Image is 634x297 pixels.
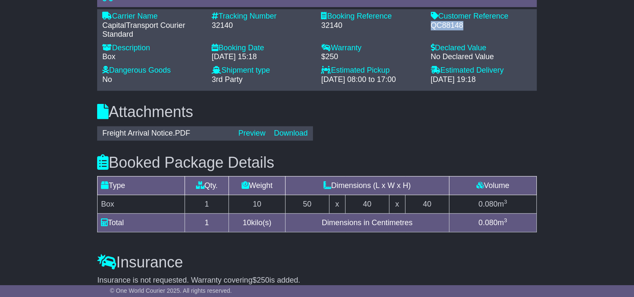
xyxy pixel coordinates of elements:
[98,195,185,213] td: Box
[212,12,313,21] div: Tracking Number
[97,104,537,120] h3: Attachments
[321,44,422,53] div: Warranty
[321,66,422,75] div: Estimated Pickup
[102,12,203,21] div: Carrier Name
[504,199,507,205] sup: 3
[504,217,507,223] sup: 3
[185,195,229,213] td: 1
[431,66,532,75] div: Estimated Delivery
[449,195,536,213] td: m
[212,52,313,62] div: [DATE] 15:18
[405,195,449,213] td: 40
[238,129,265,137] a: Preview
[329,195,345,213] td: x
[479,200,498,208] span: 0.080
[431,21,532,30] div: QC88148
[286,195,329,213] td: 50
[212,75,242,84] span: 3rd Party
[212,21,313,30] div: 32140
[97,254,537,271] h3: Insurance
[97,154,537,171] h3: Booked Package Details
[242,218,251,227] span: 10
[229,176,285,195] td: Weight
[185,176,229,195] td: Qty.
[286,213,449,232] td: Dimensions in Centimetres
[110,287,232,294] span: © One World Courier 2025. All rights reserved.
[479,218,498,227] span: 0.080
[431,12,532,21] div: Customer Reference
[98,213,185,232] td: Total
[229,195,285,213] td: 10
[102,44,203,53] div: Description
[321,52,422,62] div: $250
[274,129,307,137] a: Download
[229,213,285,232] td: kilo(s)
[253,276,269,284] span: $250
[212,44,313,53] div: Booking Date
[212,66,313,75] div: Shipment type
[321,75,422,84] div: [DATE] 08:00 to 17:00
[97,276,537,285] div: Insurance is not requested. Warranty covering is added.
[449,213,536,232] td: m
[431,75,532,84] div: [DATE] 19:18
[449,176,536,195] td: Volume
[346,195,389,213] td: 40
[321,12,422,21] div: Booking Reference
[389,195,405,213] td: x
[102,21,203,39] div: CapitalTransport Courier Standard
[321,21,422,30] div: 32140
[431,52,532,62] div: No Declared Value
[185,213,229,232] td: 1
[98,129,234,138] div: Freight Arrival Notice.PDF
[102,52,203,62] div: Box
[286,176,449,195] td: Dimensions (L x W x H)
[431,44,532,53] div: Declared Value
[98,176,185,195] td: Type
[102,66,203,75] div: Dangerous Goods
[102,75,112,84] span: No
